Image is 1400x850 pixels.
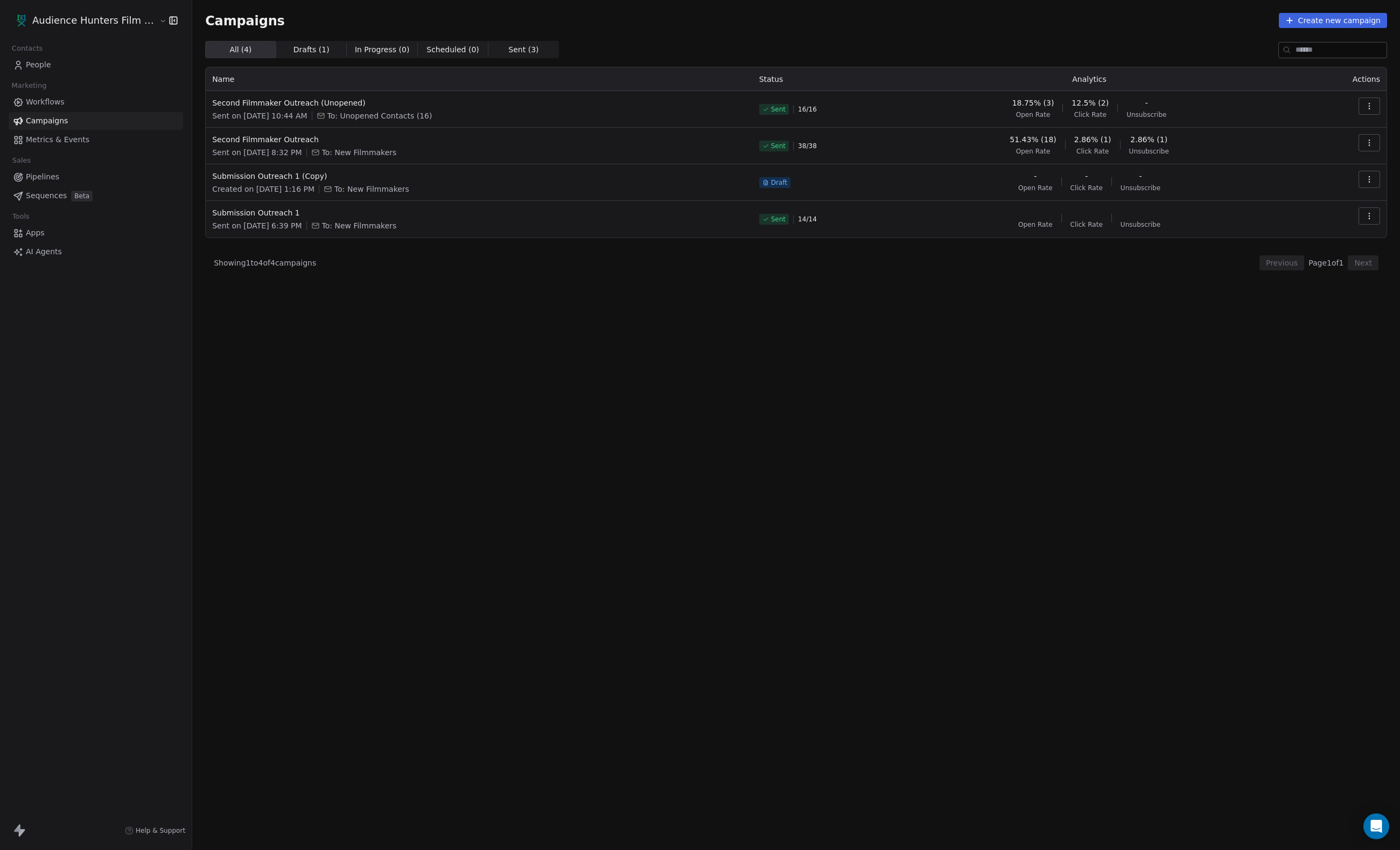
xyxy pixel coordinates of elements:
span: Open Rate [1016,147,1051,156]
span: - [1139,171,1142,182]
span: 38 / 38 [798,142,817,150]
span: Beta [71,191,93,201]
span: Open Rate [1018,184,1053,192]
span: Click Rate [1070,184,1103,192]
span: Unsubscribe [1126,110,1166,119]
a: SequencesBeta [9,187,183,205]
span: 14 / 14 [798,215,817,224]
span: Workflows [26,96,65,108]
span: Click Rate [1074,110,1107,119]
span: Sent [771,142,786,150]
span: To: New Filmmakers [322,147,397,158]
span: 12.5% (2) [1072,97,1109,108]
th: Name [206,67,753,91]
button: Audience Hunters Film Festival [13,11,152,30]
span: Created on [DATE] 1:16 PM [212,184,314,194]
span: To: New Filmmakers [322,220,397,231]
span: - [1145,97,1148,108]
a: Pipelines [9,168,183,186]
a: Metrics & Events [9,131,183,149]
span: Page 1 of 1 [1308,257,1343,268]
span: To: New Filmmakers [334,184,409,194]
span: Pipelines [26,171,59,183]
span: 18.75% (3) [1012,97,1054,108]
span: Click Rate [1070,220,1103,229]
span: Click Rate [1076,147,1109,156]
button: Create new campaign [1279,13,1387,28]
span: 2.86% (1) [1130,134,1167,145]
span: Sent on [DATE] 10:44 AM [212,110,307,121]
a: AI Agents [9,243,183,261]
span: Second Filmmaker Outreach (Unopened) [212,97,746,108]
span: Unsubscribe [1121,184,1160,192]
span: Sent on [DATE] 8:32 PM [212,147,302,158]
span: Campaigns [26,115,68,127]
span: To: Unopened Contacts (16) [327,110,432,121]
span: Open Rate [1018,220,1053,229]
span: Campaigns [205,13,285,28]
span: Tools [8,208,34,225]
span: Drafts ( 1 ) [293,44,330,55]
div: Open Intercom Messenger [1363,813,1389,839]
th: Status [753,67,887,91]
span: Sent on [DATE] 6:39 PM [212,220,302,231]
span: In Progress ( 0 ) [355,44,410,55]
span: Metrics & Events [26,134,89,145]
span: Second Filmmaker Outreach [212,134,746,145]
span: Submission Outreach 1 [212,207,746,218]
span: 51.43% (18) [1010,134,1056,145]
span: 16 / 16 [798,105,817,114]
span: Sales [8,152,36,169]
span: Unsubscribe [1129,147,1169,156]
th: Actions [1291,67,1387,91]
th: Analytics [887,67,1292,91]
span: Help & Support [136,826,185,835]
span: Contacts [7,40,47,57]
span: Scheduled ( 0 ) [426,44,479,55]
a: Apps [9,224,183,242]
span: Marketing [7,78,51,94]
a: Workflows [9,93,183,111]
span: Draft [771,178,787,187]
button: Previous [1259,255,1304,270]
span: Apps [26,227,45,239]
span: Sent [771,215,786,224]
span: Submission Outreach 1 (Copy) [212,171,746,182]
span: Showing 1 to 4 of 4 campaigns [214,257,316,268]
button: Next [1348,255,1378,270]
span: Audience Hunters Film Festival [32,13,157,27]
span: 2.86% (1) [1074,134,1111,145]
span: Open Rate [1016,110,1051,119]
span: People [26,59,51,71]
img: AHFF%20symbol.png [15,14,28,27]
span: - [1034,171,1037,182]
span: Sent [771,105,786,114]
span: AI Agents [26,246,62,257]
span: Unsubscribe [1121,220,1160,229]
a: Help & Support [125,826,185,835]
span: Sequences [26,190,67,201]
span: - [1085,171,1088,182]
a: People [9,56,183,74]
a: Campaigns [9,112,183,130]
span: Sent ( 3 ) [508,44,538,55]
